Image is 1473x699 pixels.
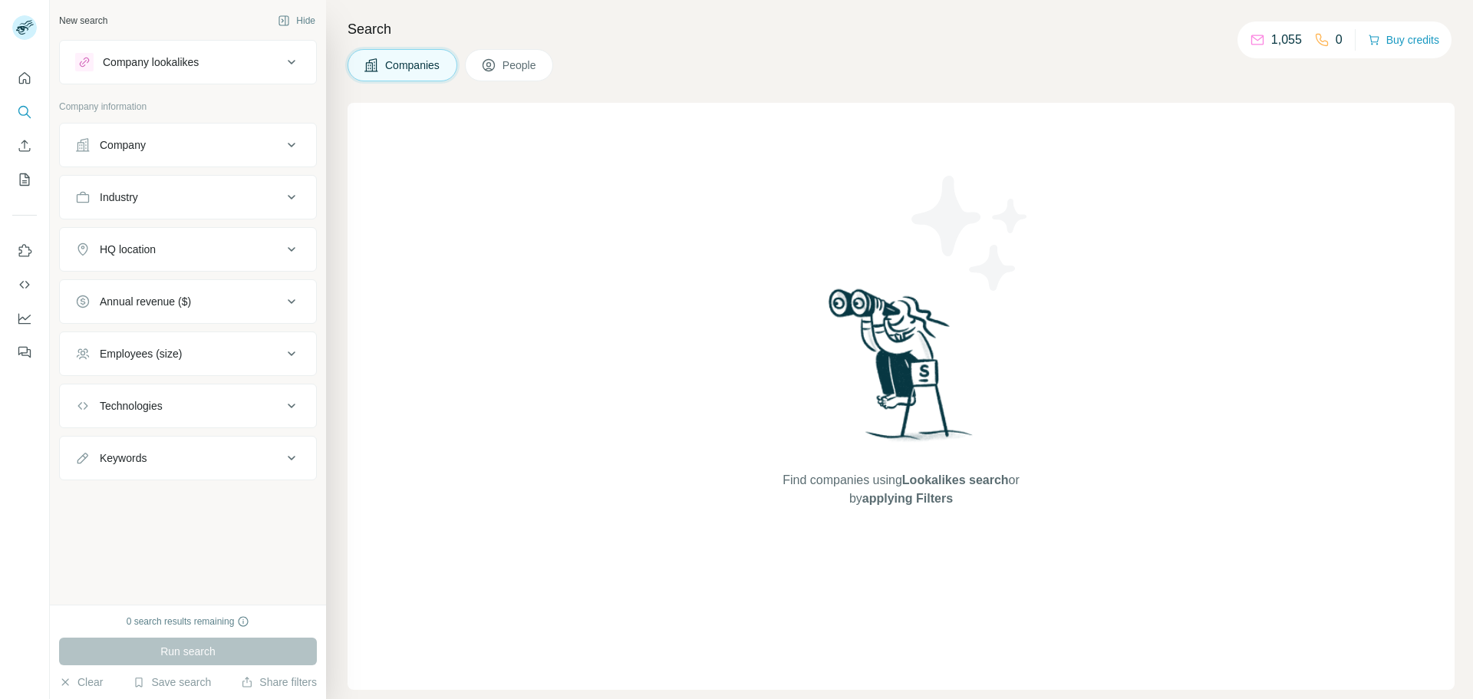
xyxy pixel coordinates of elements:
p: 1,055 [1271,31,1302,49]
button: HQ location [60,231,316,268]
button: Annual revenue ($) [60,283,316,320]
button: Search [12,98,37,126]
span: People [503,58,538,73]
img: Surfe Illustration - Woman searching with binoculars [822,285,981,456]
button: Hide [267,9,326,32]
div: Technologies [100,398,163,414]
button: Quick start [12,64,37,92]
button: Industry [60,179,316,216]
div: Annual revenue ($) [100,294,191,309]
button: My lists [12,166,37,193]
div: Keywords [100,450,147,466]
span: Lookalikes search [902,473,1009,486]
button: Use Surfe on LinkedIn [12,237,37,265]
button: Clear [59,674,103,690]
button: Company [60,127,316,163]
button: Company lookalikes [60,44,316,81]
button: Dashboard [12,305,37,332]
span: applying Filters [862,492,953,505]
span: Find companies using or by [778,471,1023,508]
h4: Search [348,18,1455,40]
img: Surfe Illustration - Stars [901,164,1040,302]
div: Employees (size) [100,346,182,361]
div: New search [59,14,107,28]
div: Industry [100,190,138,205]
button: Feedback [12,338,37,366]
div: Company [100,137,146,153]
div: HQ location [100,242,156,257]
button: Keywords [60,440,316,476]
span: Companies [385,58,441,73]
button: Save search [133,674,211,690]
button: Share filters [241,674,317,690]
p: 0 [1336,31,1343,49]
button: Technologies [60,387,316,424]
div: 0 search results remaining [127,615,250,628]
button: Buy credits [1368,29,1439,51]
div: Company lookalikes [103,54,199,70]
p: Company information [59,100,317,114]
button: Use Surfe API [12,271,37,298]
button: Enrich CSV [12,132,37,160]
button: Employees (size) [60,335,316,372]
